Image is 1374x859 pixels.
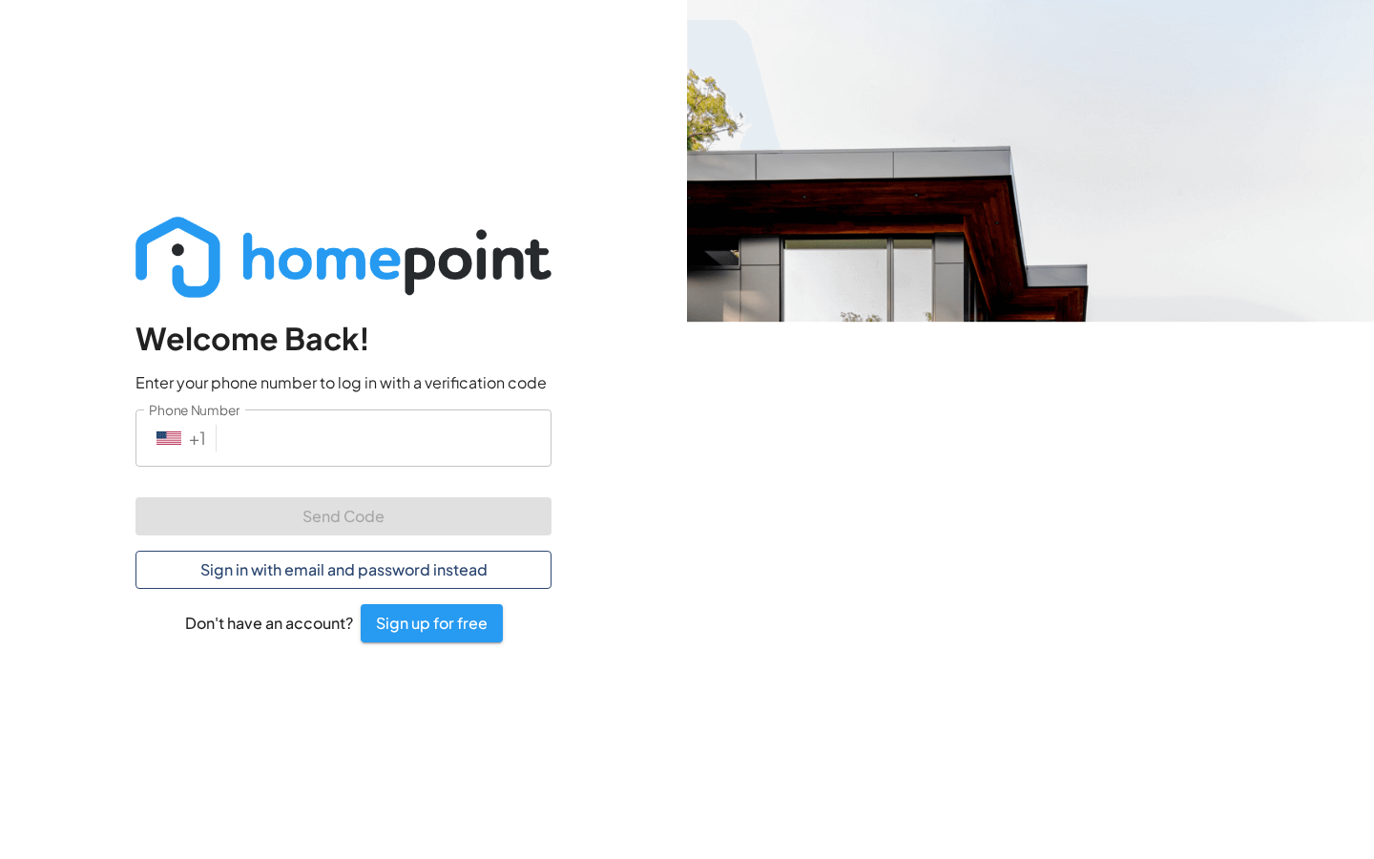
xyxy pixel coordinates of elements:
h4: Welcome Back! [135,320,552,358]
button: Sign up for free [361,604,503,642]
button: Sign in with email and password instead [135,551,552,589]
label: Phone Number [149,401,239,420]
img: Logo [135,217,552,298]
p: Enter your phone number to log in with a verification code [135,372,552,394]
h6: Don't have an account? [185,611,353,635]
